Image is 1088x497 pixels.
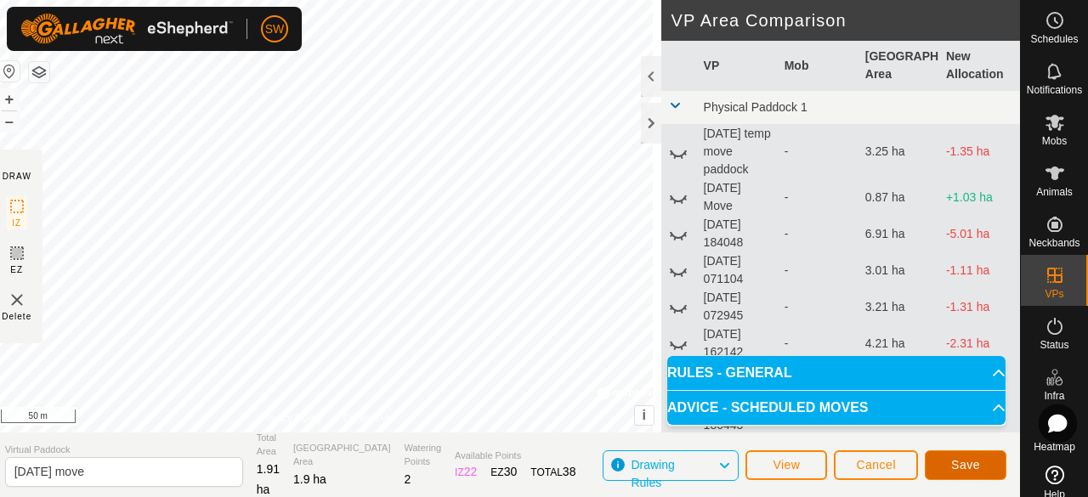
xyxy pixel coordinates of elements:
[785,262,852,280] div: -
[29,62,49,82] button: Map Layers
[697,216,778,252] td: [DATE] 184048
[785,143,852,161] div: -
[293,472,326,486] span: 1.9 ha
[1042,136,1067,146] span: Mobs
[858,325,939,362] td: 4.21 ha
[951,458,980,472] span: Save
[858,216,939,252] td: 6.91 ha
[939,125,1020,179] td: -1.35 ha
[785,335,852,353] div: -
[697,252,778,289] td: [DATE] 071104
[1044,391,1064,401] span: Infra
[265,20,285,38] span: SW
[635,406,654,425] button: i
[405,472,411,486] span: 2
[20,14,233,44] img: Gallagher Logo
[1030,34,1078,44] span: Schedules
[697,41,778,91] th: VP
[858,41,939,91] th: [GEOGRAPHIC_DATA] Area
[1036,187,1073,197] span: Animals
[745,450,827,480] button: View
[858,289,939,325] td: 3.21 ha
[257,462,280,496] span: 1.91 ha
[259,410,323,426] a: Privacy Policy
[1028,238,1079,248] span: Neckbands
[858,252,939,289] td: 3.01 ha
[667,401,868,415] span: ADVICE - SCHEDULED MOVES
[2,310,31,323] span: Delete
[856,458,896,472] span: Cancel
[343,410,393,426] a: Contact Us
[12,217,21,229] span: IZ
[293,441,391,469] span: [GEOGRAPHIC_DATA] Area
[642,408,645,422] span: i
[697,125,778,179] td: [DATE] temp move paddock
[785,225,852,243] div: -
[3,170,31,183] div: DRAW
[671,10,1020,31] h2: VP Area Comparison
[10,263,23,276] span: EZ
[667,356,1006,390] p-accordion-header: RULES - GENERAL
[697,325,778,362] td: [DATE] 162142
[530,463,575,481] div: TOTAL
[939,252,1020,289] td: -1.11 ha
[455,463,477,481] div: IZ
[785,189,852,206] div: -
[704,100,807,114] span: Physical Paddock 1
[778,41,858,91] th: Mob
[925,450,1006,480] button: Save
[858,125,939,179] td: 3.25 ha
[939,289,1020,325] td: -1.31 ha
[773,458,800,472] span: View
[563,465,576,478] span: 38
[504,465,518,478] span: 30
[858,179,939,216] td: 0.87 ha
[1040,340,1068,350] span: Status
[490,463,517,481] div: EZ
[667,366,792,380] span: RULES - GENERAL
[939,216,1020,252] td: -5.01 ha
[631,458,674,489] span: Drawing Rules
[939,325,1020,362] td: -2.31 ha
[785,298,852,316] div: -
[697,289,778,325] td: [DATE] 072945
[455,449,575,463] span: Available Points
[7,290,27,310] img: VP
[667,391,1006,425] p-accordion-header: ADVICE - SCHEDULED MOVES
[464,465,478,478] span: 22
[1027,85,1082,95] span: Notifications
[834,450,918,480] button: Cancel
[1045,289,1063,299] span: VPs
[939,179,1020,216] td: +1.03 ha
[939,41,1020,91] th: New Allocation
[257,431,280,459] span: Total Area
[697,179,778,216] td: [DATE] Move
[1034,442,1075,452] span: Heatmap
[5,443,243,457] span: Virtual Paddock
[405,441,442,469] span: Watering Points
